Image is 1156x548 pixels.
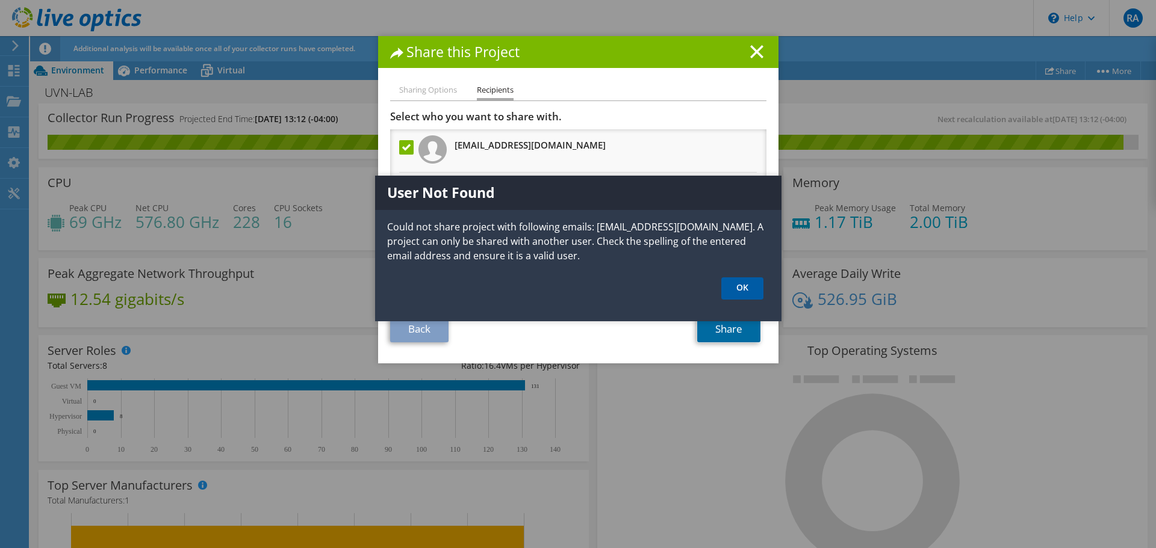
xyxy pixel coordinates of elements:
[390,316,449,342] a: Back
[721,277,763,300] a: OK
[399,83,457,98] li: Sharing Options
[390,45,766,59] h1: Share this Project
[455,135,606,155] h3: [EMAIL_ADDRESS][DOMAIN_NAME]
[418,135,447,164] img: user.png
[375,220,782,263] p: Could not share project with following emails: [EMAIL_ADDRESS][DOMAIN_NAME]. A project can only b...
[390,110,766,123] h3: Select who you want to share with.
[477,83,514,100] li: Recipients
[375,176,782,210] h1: User Not Found
[697,316,760,342] a: Share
